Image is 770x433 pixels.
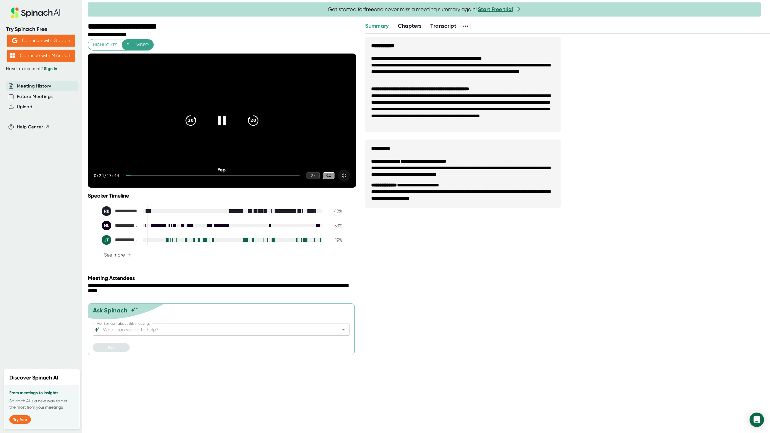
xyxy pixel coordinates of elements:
div: RB [102,206,111,216]
button: Chapters [398,22,422,30]
img: Aehbyd4JwY73AAAAAElFTkSuQmCC [12,38,17,43]
button: Continue with Microsoft [7,50,75,62]
div: ML [102,221,111,230]
div: Ask Spinach [93,307,128,314]
div: 33 % [327,223,342,229]
button: Open [339,325,348,334]
button: Summary [365,22,389,30]
div: JT [102,235,111,245]
div: Rick Balding [102,206,138,216]
div: CC [323,172,334,179]
button: Try free [9,415,31,424]
div: 42 % [327,208,342,214]
span: Full video [127,41,149,49]
button: See more+ [102,250,134,260]
div: 19 % [327,237,342,243]
button: Future Meetings [17,93,53,100]
a: Sign in [44,66,57,71]
span: Ask [108,345,115,350]
button: Continue with Google [7,35,75,47]
span: Summary [365,23,389,29]
p: Spinach AI is a new way to get the most from your meetings [9,398,74,410]
div: Michael Lynch [102,221,138,230]
button: Help Center [17,124,50,131]
span: Transcript [430,23,456,29]
span: Chapters [398,23,422,29]
h3: From meetings to insights [9,391,74,395]
span: + [127,253,131,257]
div: Have an account? [6,66,76,72]
input: What can we do to help? [102,325,330,334]
div: Yep. [115,167,329,173]
div: 2 x [306,172,320,179]
a: Start Free trial [478,6,513,13]
button: Meeting History [17,83,51,90]
button: Ask [93,343,130,352]
div: Try Spinach Free [6,26,76,33]
span: Help Center [17,124,43,131]
div: Speaker Timeline [88,192,356,199]
button: Transcript [430,22,456,30]
div: 0:24 / 17:44 [94,173,119,178]
button: Highlights [88,39,122,51]
button: Upload [17,103,32,110]
h2: Discover Spinach AI [9,374,58,382]
div: Open Intercom Messenger [750,413,764,427]
div: Jocelyn Thelen [102,235,138,245]
b: free [364,6,374,13]
span: Get started for and never miss a meeting summary again! [328,6,521,13]
button: Full video [122,39,153,51]
span: Highlights [93,41,117,49]
div: Meeting Attendees [88,275,358,281]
